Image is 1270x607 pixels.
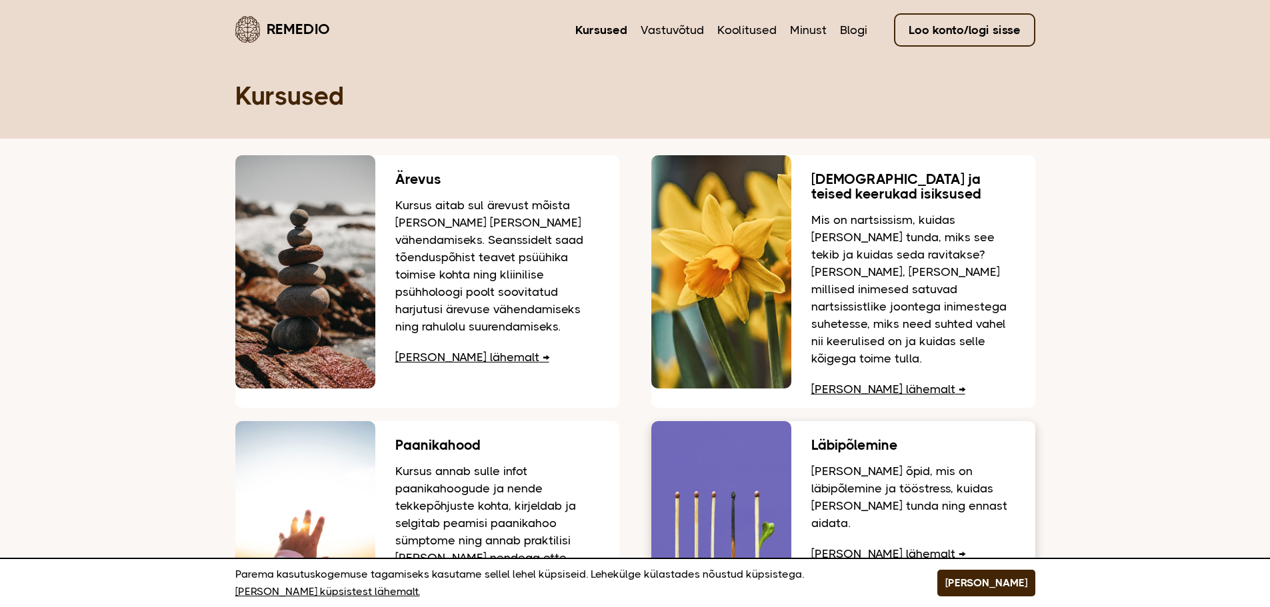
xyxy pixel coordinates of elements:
[811,382,965,396] a: [PERSON_NAME] lähemalt
[235,583,420,600] a: [PERSON_NAME] küpsistest lähemalt.
[395,438,599,452] h3: Paanikahood
[894,13,1035,47] a: Loo konto/logi sisse
[235,80,1035,112] h1: Kursused
[395,350,549,364] a: [PERSON_NAME] lähemalt
[790,21,827,39] a: Minust
[811,211,1015,367] p: Mis on nartsissism, kuidas [PERSON_NAME] tunda, miks see tekib ja kuidas seda ravitakse? [PERSON_...
[235,13,330,45] a: Remedio
[395,172,599,187] h3: Ärevus
[937,570,1035,596] button: [PERSON_NAME]
[575,21,627,39] a: Kursused
[235,16,260,43] img: Remedio logo
[641,21,704,39] a: Vastuvõtud
[811,172,1015,201] h3: [DEMOGRAPHIC_DATA] ja teised keerukad isiksused
[717,21,777,39] a: Koolitused
[811,438,1015,452] h3: Läbipõlemine
[395,197,599,335] p: Kursus aitab sul ärevust mõista [PERSON_NAME] [PERSON_NAME] vähendamiseks. Seanssidelt saad tõend...
[811,547,965,560] a: [PERSON_NAME] lähemalt
[651,155,791,388] img: Nartsissid
[395,462,599,584] p: Kursus annab sulle infot paanikahoogude ja nende tekkepõhjuste kohta, kirjeldab ja selgitab peami...
[840,21,867,39] a: Blogi
[811,462,1015,532] p: [PERSON_NAME] õpid, mis on läbipõlemine ja tööstress, kuidas [PERSON_NAME] tunda ning ennast aidata.
[235,155,375,388] img: Rannas teineteise peale hoolikalt laotud kivid, mis hoiavad tasakaalu
[235,566,904,600] p: Parema kasutuskogemuse tagamiseks kasutame sellel lehel küpsiseid. Lehekülge külastades nõustud k...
